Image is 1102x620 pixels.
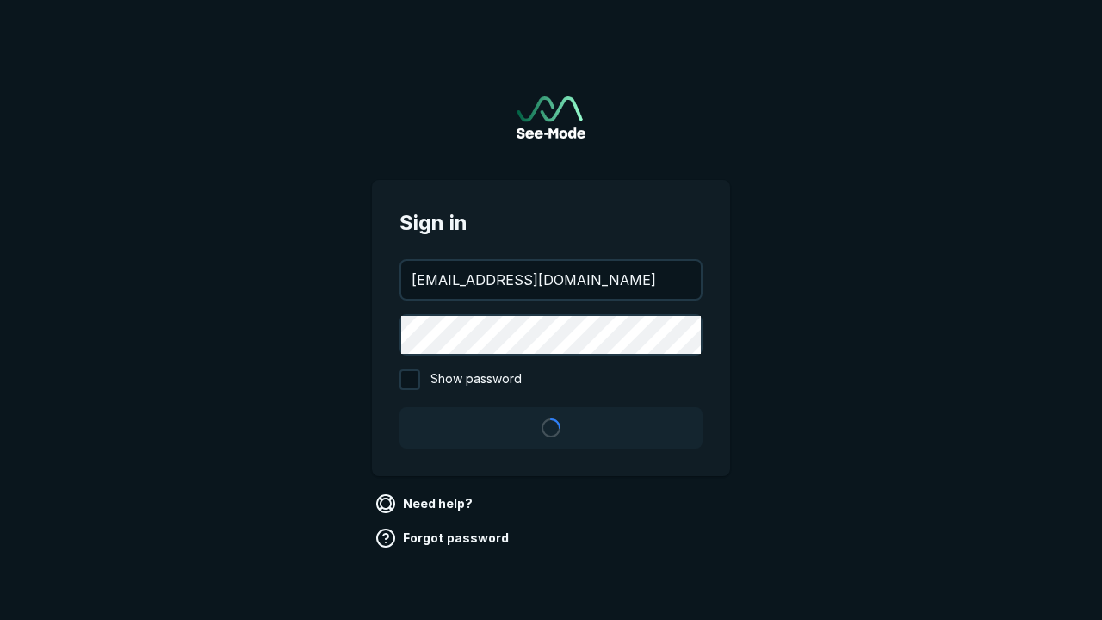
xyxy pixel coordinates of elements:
a: Need help? [372,490,480,518]
input: your@email.com [401,261,701,299]
span: Show password [430,369,522,390]
a: Forgot password [372,524,516,552]
img: See-Mode Logo [517,96,585,139]
span: Sign in [399,208,703,239]
a: Go to sign in [517,96,585,139]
